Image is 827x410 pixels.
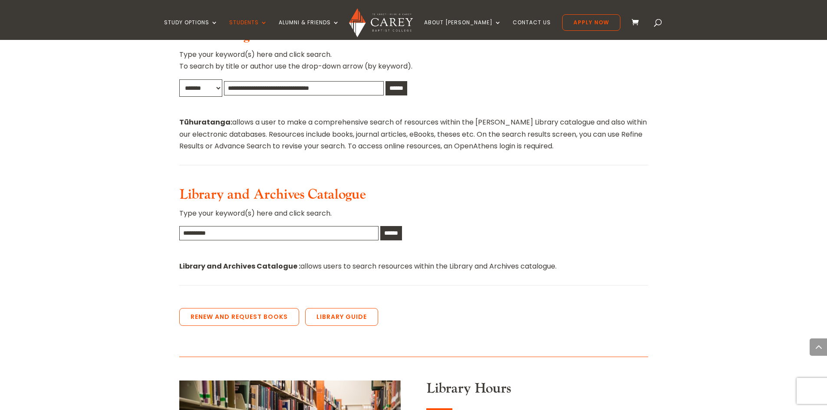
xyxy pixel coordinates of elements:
[164,20,218,40] a: Study Options
[426,380,648,401] h3: Library Hours
[179,49,648,79] p: Type your keyword(s) here and click search. To search by title or author use the drop-down arrow ...
[229,20,267,40] a: Students
[179,261,300,271] strong: Library and Archives Catalogue :
[305,308,378,326] a: Library Guide
[179,260,648,272] p: allows users to search resources within the Library and Archives catalogue.
[513,20,551,40] a: Contact Us
[349,8,413,37] img: Carey Baptist College
[424,20,501,40] a: About [PERSON_NAME]
[562,14,620,31] a: Apply Now
[179,207,648,226] p: Type your keyword(s) here and click search.
[179,187,648,207] h3: Library and Archives Catalogue
[279,20,339,40] a: Alumni & Friends
[179,308,299,326] a: Renew and Request Books
[179,116,648,152] p: allows a user to make a comprehensive search of resources within the [PERSON_NAME] Library catalo...
[179,117,232,127] strong: Tūhuratanga:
